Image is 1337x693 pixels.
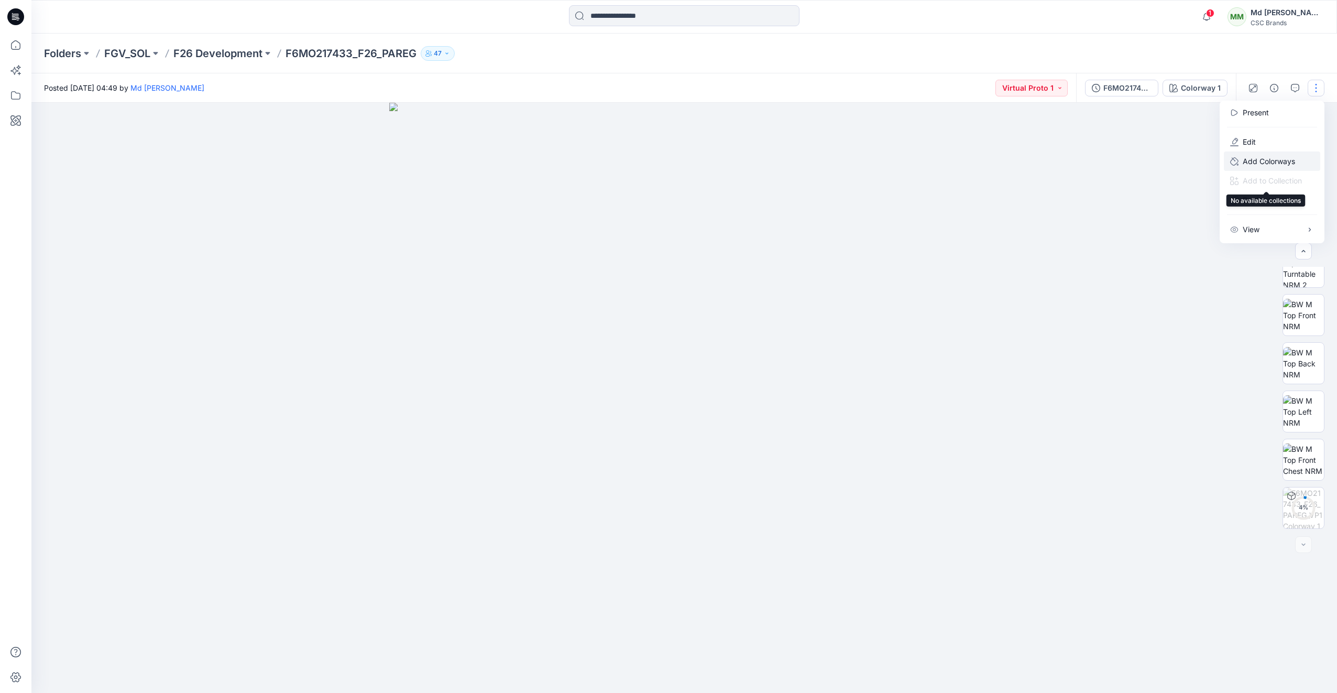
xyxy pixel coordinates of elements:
button: Colorway 1 [1163,80,1228,96]
a: Present [1243,107,1269,118]
p: F6MO217433_F26_PAREG [286,46,417,61]
button: Details [1266,80,1283,96]
img: BW M Top Back NRM [1283,347,1324,380]
p: Add Colorways [1243,156,1295,167]
img: BW M Top Turntable NRM 2 [1283,246,1324,287]
img: BW M Top Left NRM [1283,395,1324,428]
img: F6MO217433_F26_PAREG_VP1 Colorway 1 [1283,488,1324,528]
a: Md [PERSON_NAME] [130,83,204,92]
p: Duplicate to... [1243,194,1290,205]
div: MM [1228,7,1246,26]
a: Edit [1243,136,1256,147]
span: Posted [DATE] 04:49 by [44,82,204,93]
a: FGV_SOL [104,46,150,61]
button: 47 [421,46,455,61]
div: Colorway 1 [1181,82,1221,94]
p: 47 [434,48,442,59]
div: F6MO217433_F26_PAREG_VP1 [1103,82,1152,94]
p: View [1243,224,1259,235]
div: CSC Brands [1251,19,1324,27]
img: BW M Top Front NRM [1283,299,1324,332]
img: BW M Top Front Chest NRM [1283,443,1324,477]
a: Folders [44,46,81,61]
button: F6MO217433_F26_PAREG_VP1 [1085,80,1158,96]
div: Md [PERSON_NAME] [1251,6,1324,19]
span: 1 [1206,9,1214,17]
img: eyJhbGciOiJIUzI1NiIsImtpZCI6IjAiLCJzbHQiOiJzZXMiLCJ0eXAiOiJKV1QifQ.eyJkYXRhIjp7InR5cGUiOiJzdG9yYW... [389,103,979,693]
a: F26 Development [173,46,262,61]
div: 4 % [1291,503,1316,512]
